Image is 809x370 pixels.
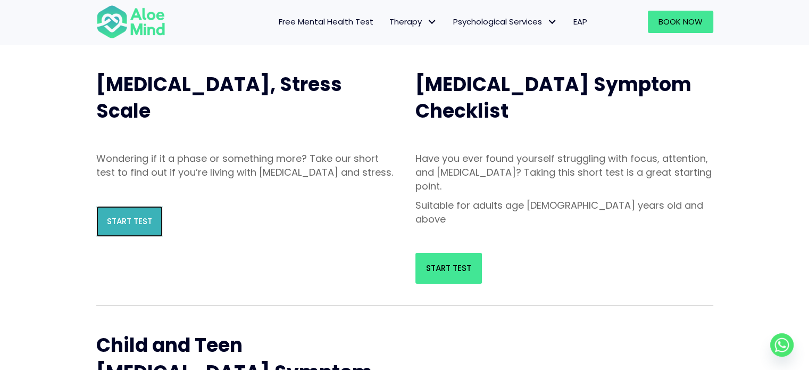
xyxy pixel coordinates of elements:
a: Start Test [96,206,163,237]
img: Aloe mind Logo [96,4,165,39]
span: [MEDICAL_DATA], Stress Scale [96,71,342,125]
p: Have you ever found yourself struggling with focus, attention, and [MEDICAL_DATA]? Taking this sh... [415,152,713,193]
span: Therapy [389,16,437,27]
span: Psychological Services [453,16,557,27]
a: Psychological ServicesPsychological Services: submenu [445,11,565,33]
span: Start Test [426,262,471,274]
a: EAP [565,11,595,33]
a: Whatsapp [770,333,794,357]
span: Start Test [107,216,152,227]
span: Therapy: submenu [424,14,440,30]
a: Start Test [415,253,482,284]
span: Book Now [658,16,703,27]
span: Psychological Services: submenu [545,14,560,30]
span: Free Mental Health Test [279,16,373,27]
p: Wondering if it a phase or something more? Take our short test to find out if you’re living with ... [96,152,394,179]
a: Book Now [648,11,713,33]
nav: Menu [179,11,595,33]
a: TherapyTherapy: submenu [381,11,445,33]
span: [MEDICAL_DATA] Symptom Checklist [415,71,691,125]
p: Suitable for adults age [DEMOGRAPHIC_DATA] years old and above [415,199,713,226]
a: Free Mental Health Test [271,11,381,33]
span: EAP [573,16,587,27]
